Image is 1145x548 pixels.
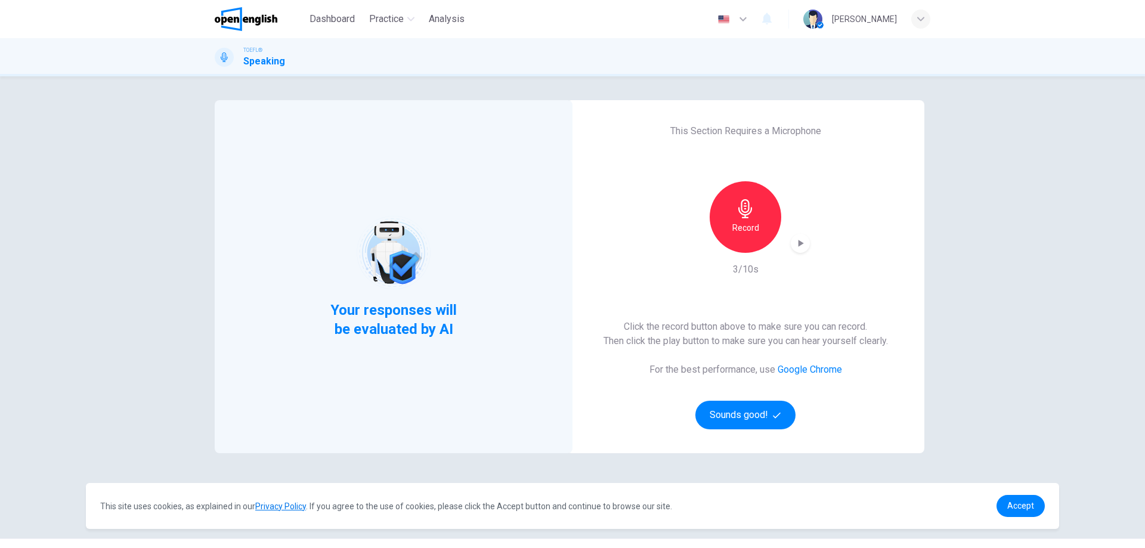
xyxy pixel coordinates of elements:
[369,12,404,26] span: Practice
[778,364,842,375] a: Google Chrome
[716,15,731,24] img: en
[604,320,888,348] h6: Click the record button above to make sure you can record. Then click the play button to make sur...
[215,7,277,31] img: OpenEnglish logo
[695,401,796,429] button: Sounds good!
[997,495,1045,517] a: dismiss cookie message
[649,363,842,377] h6: For the best performance, use
[670,124,821,138] h6: This Section Requires a Microphone
[310,12,355,26] span: Dashboard
[255,501,306,511] a: Privacy Policy
[832,12,897,26] div: [PERSON_NAME]
[321,301,466,339] span: Your responses will be evaluated by AI
[732,221,759,235] h6: Record
[215,7,305,31] a: OpenEnglish logo
[710,181,781,253] button: Record
[86,483,1059,529] div: cookieconsent
[1007,501,1034,510] span: Accept
[733,262,759,277] h6: 3/10s
[100,501,672,511] span: This site uses cookies, as explained in our . If you agree to the use of cookies, please click th...
[429,12,465,26] span: Analysis
[364,8,419,30] button: Practice
[803,10,822,29] img: Profile picture
[305,8,360,30] button: Dashboard
[243,46,262,54] span: TOEFL®
[243,54,285,69] h1: Speaking
[355,215,431,290] img: robot icon
[424,8,469,30] button: Analysis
